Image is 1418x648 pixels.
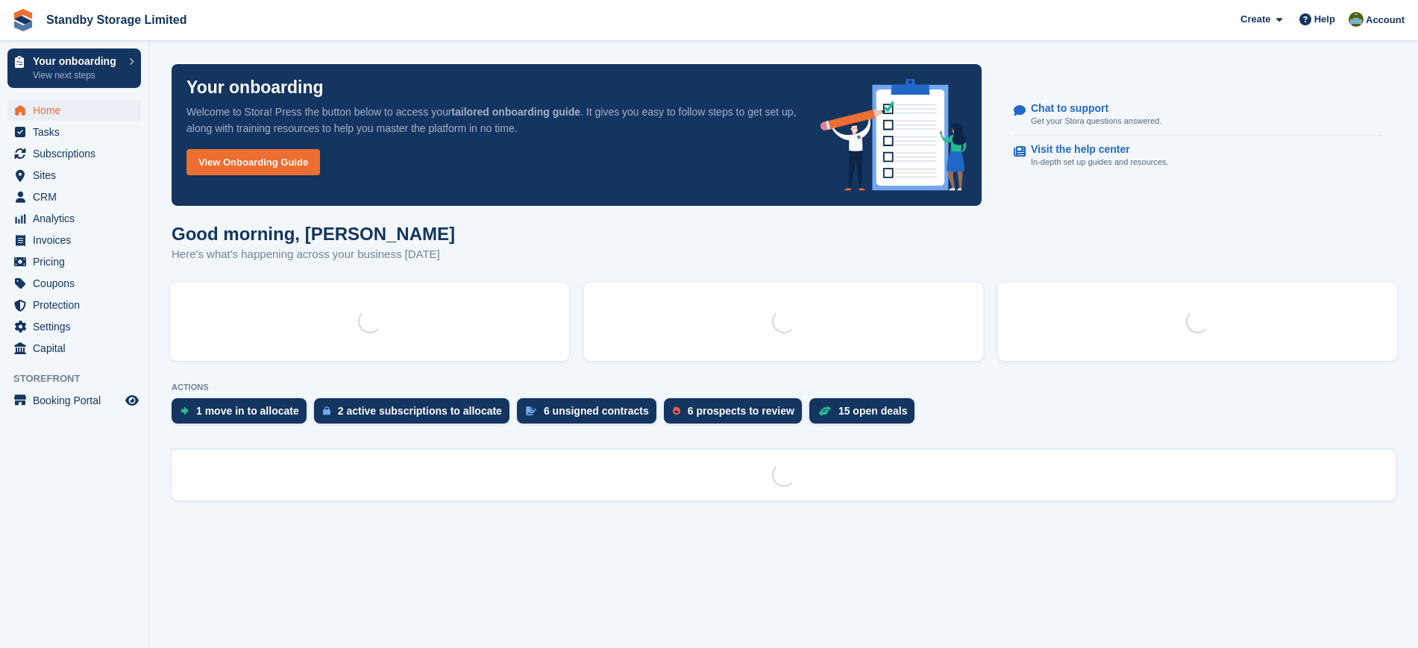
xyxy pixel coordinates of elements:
[33,251,122,272] span: Pricing
[1031,156,1169,169] p: In-depth set up guides and resources.
[172,383,1396,392] p: ACTIONS
[7,316,141,337] a: menu
[186,79,324,96] p: Your onboarding
[688,405,794,417] div: 6 prospects to review
[1349,12,1364,27] img: Aaron Winter
[1031,115,1161,128] p: Get your Stora questions answered.
[838,405,908,417] div: 15 open deals
[186,104,797,136] p: Welcome to Stora! Press the button below to access your . It gives you easy to follow steps to ge...
[33,186,122,207] span: CRM
[13,371,148,386] span: Storefront
[1014,136,1381,176] a: Visit the help center In-depth set up guides and resources.
[7,273,141,294] a: menu
[451,106,580,118] strong: tailored onboarding guide
[33,316,122,337] span: Settings
[33,273,122,294] span: Coupons
[323,406,330,415] img: active_subscription_to_allocate_icon-d502201f5373d7db506a760aba3b589e785aa758c864c3986d89f69b8ff3...
[33,56,122,66] p: Your onboarding
[12,9,34,31] img: stora-icon-8386f47178a22dfd0bd8f6a31ec36ba5ce8667c1dd55bd0f319d3a0aa187defe.svg
[1014,95,1381,136] a: Chat to support Get your Stora questions answered.
[673,406,680,415] img: prospect-51fa495bee0391a8d652442698ab0144808aea92771e9ea1ae160a38d050c398.svg
[517,398,664,431] a: 6 unsigned contracts
[40,7,192,32] a: Standby Storage Limited
[1240,12,1270,27] span: Create
[33,69,122,82] p: View next steps
[33,230,122,251] span: Invoices
[1031,102,1149,115] p: Chat to support
[33,165,122,186] span: Sites
[7,338,141,359] a: menu
[33,122,122,142] span: Tasks
[7,186,141,207] a: menu
[123,391,141,409] a: Preview store
[7,143,141,164] a: menu
[821,79,967,191] img: onboarding-info-6c161a55d2c0e0a8cae90662b2fe09162a5109e8cc188191df67fb4f79e88e88.svg
[544,405,649,417] div: 6 unsigned contracts
[33,100,122,121] span: Home
[664,398,809,431] a: 6 prospects to review
[33,208,122,229] span: Analytics
[7,48,141,88] a: Your onboarding View next steps
[7,251,141,272] a: menu
[7,390,141,411] a: menu
[172,224,455,244] h1: Good morning, [PERSON_NAME]
[7,165,141,186] a: menu
[809,398,923,431] a: 15 open deals
[338,405,502,417] div: 2 active subscriptions to allocate
[1031,143,1157,156] p: Visit the help center
[196,405,299,417] div: 1 move in to allocate
[1314,12,1335,27] span: Help
[181,406,189,415] img: move_ins_to_allocate_icon-fdf77a2bb77ea45bf5b3d319d69a93e2d87916cf1d5bf7949dd705db3b84f3ca.svg
[526,406,536,415] img: contract_signature_icon-13c848040528278c33f63329250d36e43548de30e8caae1d1a13099fd9432cc5.svg
[7,295,141,315] a: menu
[314,398,517,431] a: 2 active subscriptions to allocate
[1366,13,1405,28] span: Account
[7,230,141,251] a: menu
[172,398,314,431] a: 1 move in to allocate
[7,122,141,142] a: menu
[186,149,320,175] a: View Onboarding Guide
[33,338,122,359] span: Capital
[172,246,455,263] p: Here's what's happening across your business [DATE]
[33,390,122,411] span: Booking Portal
[33,143,122,164] span: Subscriptions
[33,295,122,315] span: Protection
[7,208,141,229] a: menu
[7,100,141,121] a: menu
[818,406,831,416] img: deal-1b604bf984904fb50ccaf53a9ad4b4a5d6e5aea283cecdc64d6e3604feb123c2.svg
